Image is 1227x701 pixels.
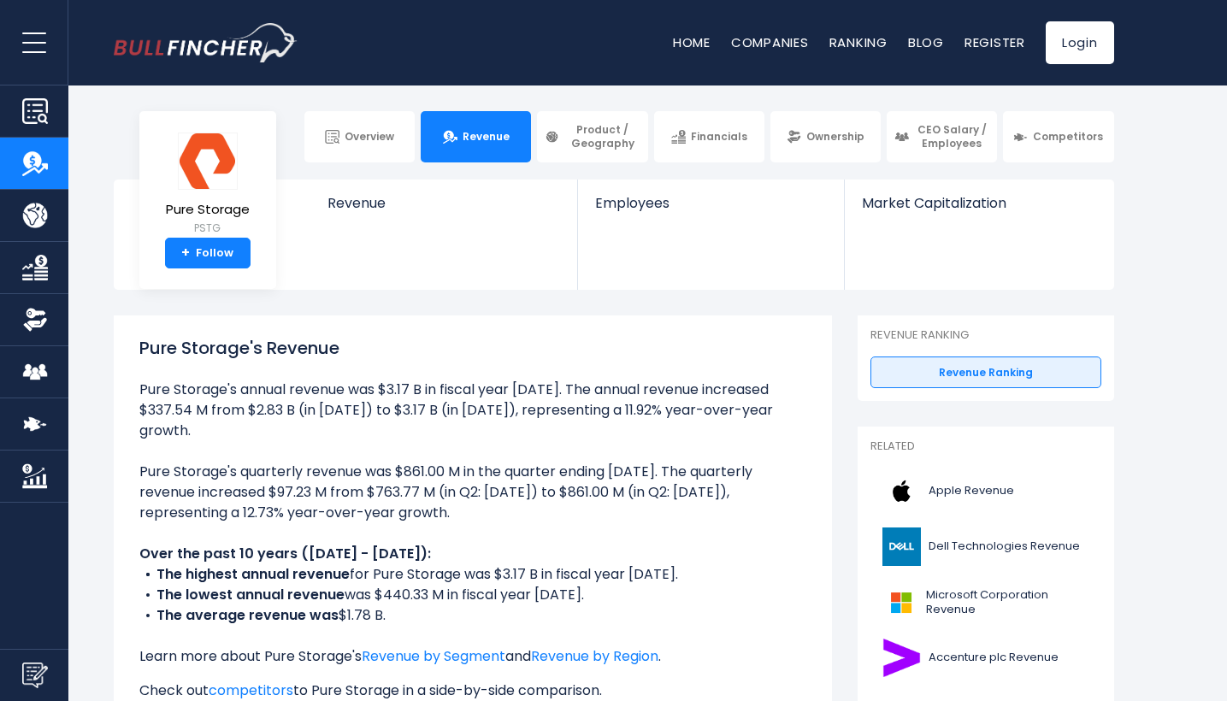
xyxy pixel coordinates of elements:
[908,33,944,51] a: Blog
[845,180,1112,240] a: Market Capitalization
[862,195,1094,211] span: Market Capitalization
[156,605,339,625] b: The average revenue was
[166,203,250,217] span: Pure Storage
[870,439,1101,454] p: Related
[870,356,1101,389] a: Revenue Ranking
[564,123,640,150] span: Product / Geography
[770,111,881,162] a: Ownership
[1003,111,1113,162] a: Competitors
[887,111,997,162] a: CEO Salary / Employees
[114,23,298,62] img: bullfincher logo
[156,564,350,584] b: The highest annual revenue
[114,23,298,62] a: Go to homepage
[870,579,1101,626] a: Microsoft Corporation Revenue
[870,468,1101,515] a: Apple Revenue
[421,111,531,162] a: Revenue
[537,111,647,162] a: Product / Geography
[166,221,250,236] small: PSTG
[139,544,431,563] b: Over the past 10 years ([DATE] - [DATE]):
[463,130,510,144] span: Revenue
[870,328,1101,343] p: Revenue Ranking
[881,639,923,677] img: ACN logo
[531,646,658,666] a: Revenue by Region
[209,680,293,700] a: competitors
[181,245,190,261] strong: +
[578,180,844,240] a: Employees
[139,335,806,361] h1: Pure Storage's Revenue
[165,238,251,268] a: +Follow
[881,472,923,510] img: AAPL logo
[139,462,806,523] li: Pure Storage's quarterly revenue was $861.00 M in the quarter ending [DATE]. The quarterly revenu...
[304,111,415,162] a: Overview
[870,523,1101,570] a: Dell Technologies Revenue
[673,33,711,51] a: Home
[829,33,888,51] a: Ranking
[691,130,747,144] span: Financials
[156,585,345,604] b: The lowest annual revenue
[22,307,48,333] img: Ownership
[327,195,561,211] span: Revenue
[362,646,505,666] a: Revenue by Segment
[654,111,764,162] a: Financials
[881,583,921,621] img: MSFT logo
[139,605,806,626] li: $1.78 B.
[881,527,923,566] img: DELL logo
[139,380,806,441] li: Pure Storage's annual revenue was $3.17 B in fiscal year [DATE]. The annual revenue increased $33...
[139,564,806,585] li: for Pure Storage was $3.17 B in fiscal year [DATE].
[806,130,864,144] span: Ownership
[595,195,827,211] span: Employees
[310,180,578,240] a: Revenue
[1046,21,1114,64] a: Login
[870,634,1101,681] a: Accenture plc Revenue
[139,680,806,701] p: Check out to Pure Storage in a side-by-side comparison.
[731,33,809,51] a: Companies
[964,33,1025,51] a: Register
[345,130,394,144] span: Overview
[139,585,806,605] li: was $440.33 M in fiscal year [DATE].
[139,646,806,667] p: Learn more about Pure Storage's and .
[914,123,989,150] span: CEO Salary / Employees
[1033,130,1103,144] span: Competitors
[165,132,251,239] a: Pure Storage PSTG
